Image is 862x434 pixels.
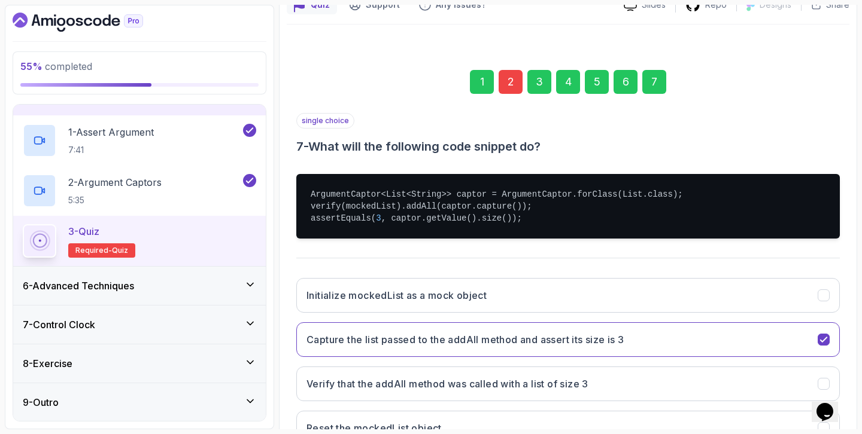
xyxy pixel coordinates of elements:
[68,175,162,190] p: 2 - Argument Captors
[13,305,266,344] button: 7-Control Clock
[23,356,72,371] h3: 8 - Exercise
[68,125,154,139] p: 1 - Assert Argument
[585,70,609,94] div: 5
[13,344,266,383] button: 8-Exercise
[13,267,266,305] button: 6-Advanced Techniques
[296,366,840,401] button: Verify that the addAll method was called with a list of size 3
[296,322,840,357] button: Capture the list passed to the addAll method and assert its size is 3
[68,144,154,156] p: 7:41
[306,377,588,391] h3: Verify that the addAll method was called with a list of size 3
[296,113,354,129] p: single choice
[296,278,840,313] button: Initialize mockedList as a mock object
[470,70,494,94] div: 1
[306,288,487,302] h3: Initialize mockedList as a mock object
[75,246,112,255] span: Required-
[20,60,43,72] span: 55 %
[112,246,128,255] span: quiz
[812,386,850,422] iframe: To enrich screen reader interactions, please activate Accessibility in Grammarly extension settings
[68,224,99,239] p: 3 - Quiz
[13,13,171,32] a: Dashboard
[23,317,95,332] h3: 7 - Control Clock
[296,174,840,239] pre: ArgumentCaptor<List<String>> captor = ArgumentCaptor.forClass(List.class); verify(mockedList).add...
[527,70,551,94] div: 3
[68,194,162,206] p: 5:35
[499,70,523,94] div: 2
[296,138,840,155] h3: 7 - What will the following code snippet do?
[23,174,256,207] button: 2-Argument Captors5:35
[376,213,381,223] span: 3
[614,70,638,94] div: 6
[23,224,256,258] button: 3-QuizRequired-quiz
[642,70,666,94] div: 7
[20,60,92,72] span: completed
[23,124,256,157] button: 1-Assert Argument7:41
[23,279,134,293] h3: 6 - Advanced Techniques
[306,332,624,347] h3: Capture the list passed to the addAll method and assert its size is 3
[13,383,266,421] button: 9-Outro
[556,70,580,94] div: 4
[23,395,59,409] h3: 9 - Outro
